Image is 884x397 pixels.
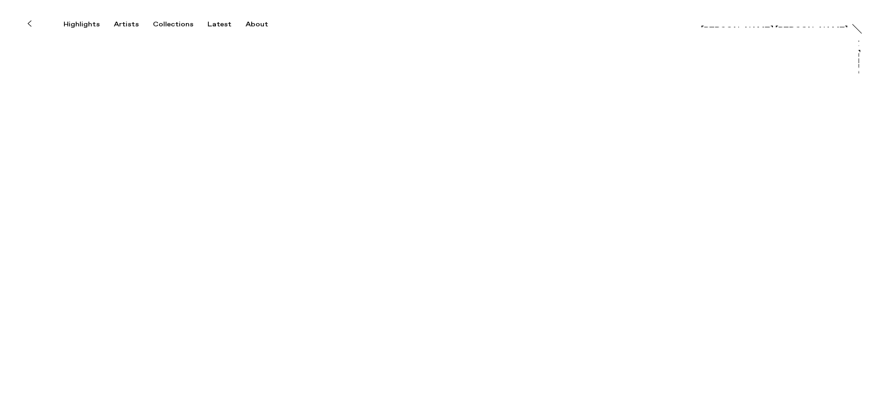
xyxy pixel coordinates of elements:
div: Artists [114,20,139,29]
button: About [246,20,282,29]
h2: Overview [64,152,820,211]
a: [PERSON_NAME] [PERSON_NAME] [701,18,848,27]
div: About [246,20,268,29]
div: Collections [153,20,193,29]
button: Highlights [64,20,114,29]
button: Artists [114,20,153,29]
div: Latest [207,20,231,29]
button: Latest [207,20,246,29]
span: [PERSON_NAME] [PERSON_NAME] [64,211,820,225]
button: Collections [153,20,207,29]
a: At [PERSON_NAME] [859,38,868,77]
div: At [PERSON_NAME] [852,38,860,122]
div: Highlights [64,20,100,29]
